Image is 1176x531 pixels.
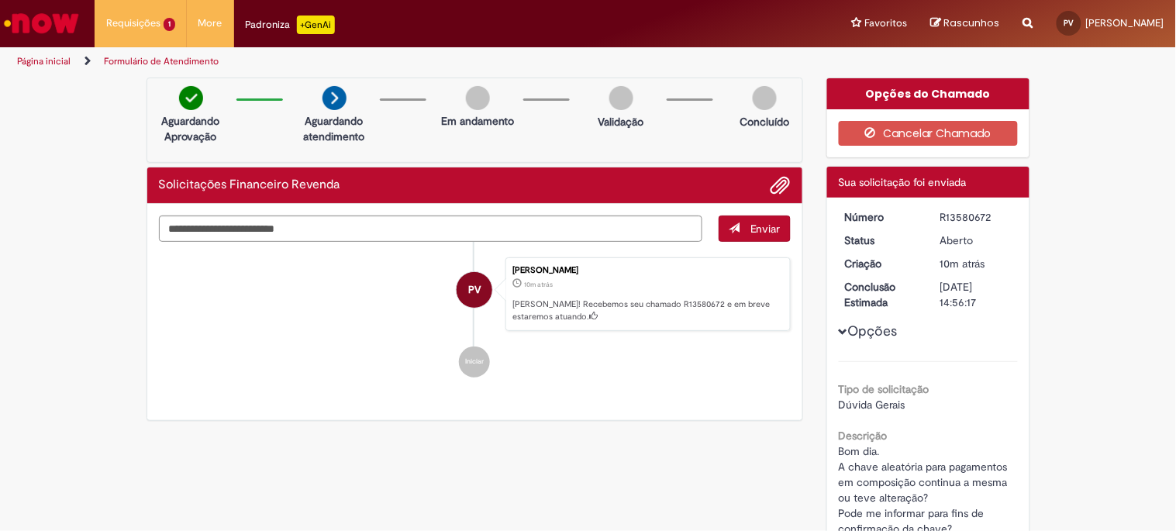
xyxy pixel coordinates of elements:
img: img-circle-grey.png [609,86,633,110]
span: Dúvida Gerais [839,398,905,412]
dt: Conclusão Estimada [833,279,929,310]
span: 10m atrás [524,280,553,289]
button: Enviar [719,216,791,242]
button: Cancelar Chamado [839,121,1018,146]
span: More [198,16,222,31]
p: +GenAi [297,16,335,34]
div: [DATE] 14:56:17 [940,279,1012,310]
div: R13580672 [940,209,1012,225]
img: img-circle-grey.png [753,86,777,110]
span: Sua solicitação foi enviada [839,175,967,189]
span: Favoritos [865,16,908,31]
img: arrow-next.png [322,86,347,110]
ul: Histórico de tíquete [159,242,791,394]
p: Aguardando Aprovação [153,113,229,144]
div: Paulo Victor [457,272,492,308]
span: [PERSON_NAME] [1086,16,1164,29]
span: Enviar [750,222,781,236]
div: Aberto [940,233,1012,248]
p: Aguardando atendimento [297,113,372,144]
time: 30/09/2025 10:56:13 [524,280,553,289]
img: img-circle-grey.png [466,86,490,110]
p: Concluído [740,114,789,129]
li: Paulo Victor [159,257,791,332]
dt: Número [833,209,929,225]
a: Formulário de Atendimento [104,55,219,67]
dt: Status [833,233,929,248]
p: Validação [598,114,644,129]
span: Rascunhos [944,16,1000,30]
span: 1 [164,18,175,31]
dt: Criação [833,256,929,271]
img: ServiceNow [2,8,81,39]
div: [PERSON_NAME] [512,266,782,275]
h2: Solicitações Financeiro Revenda Histórico de tíquete [159,178,340,192]
button: Adicionar anexos [771,175,791,195]
span: 10m atrás [940,257,985,271]
span: PV [1064,18,1074,28]
a: Página inicial [17,55,71,67]
div: Padroniza [246,16,335,34]
b: Tipo de solicitação [839,382,929,396]
p: Em andamento [441,113,514,129]
b: Descrição [839,429,888,443]
img: check-circle-green.png [179,86,203,110]
span: Requisições [106,16,160,31]
div: 30/09/2025 10:56:13 [940,256,1012,271]
textarea: Digite sua mensagem aqui... [159,216,703,242]
span: PV [468,271,481,309]
ul: Trilhas de página [12,47,772,76]
a: Rascunhos [931,16,1000,31]
p: [PERSON_NAME]! Recebemos seu chamado R13580672 e em breve estaremos atuando. [512,298,782,322]
div: Opções do Chamado [827,78,1029,109]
